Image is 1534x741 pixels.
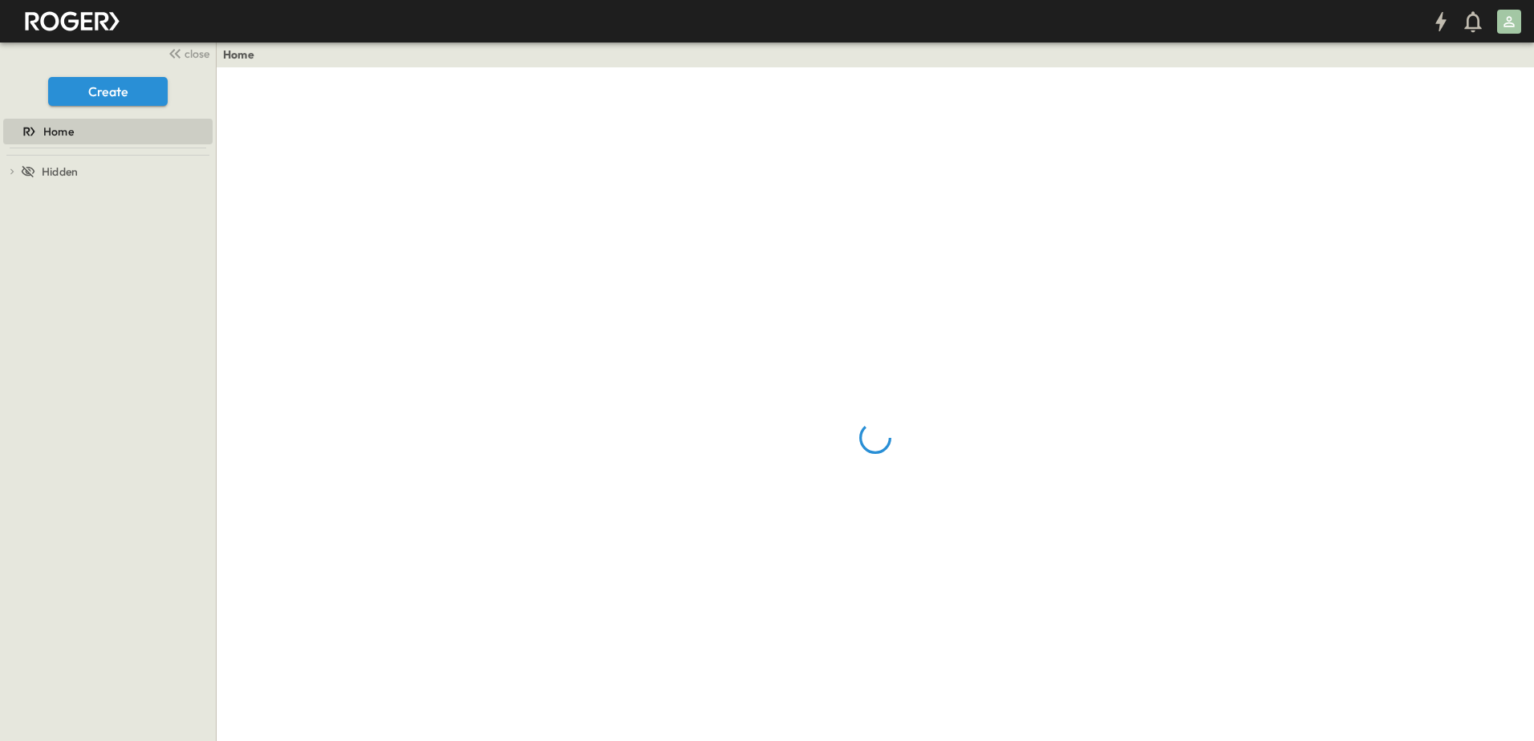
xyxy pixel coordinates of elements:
[223,47,254,63] a: Home
[43,123,74,140] span: Home
[3,120,209,143] a: Home
[42,164,78,180] span: Hidden
[161,42,213,64] button: close
[223,47,264,63] nav: breadcrumbs
[185,46,209,62] span: close
[48,77,168,106] button: Create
